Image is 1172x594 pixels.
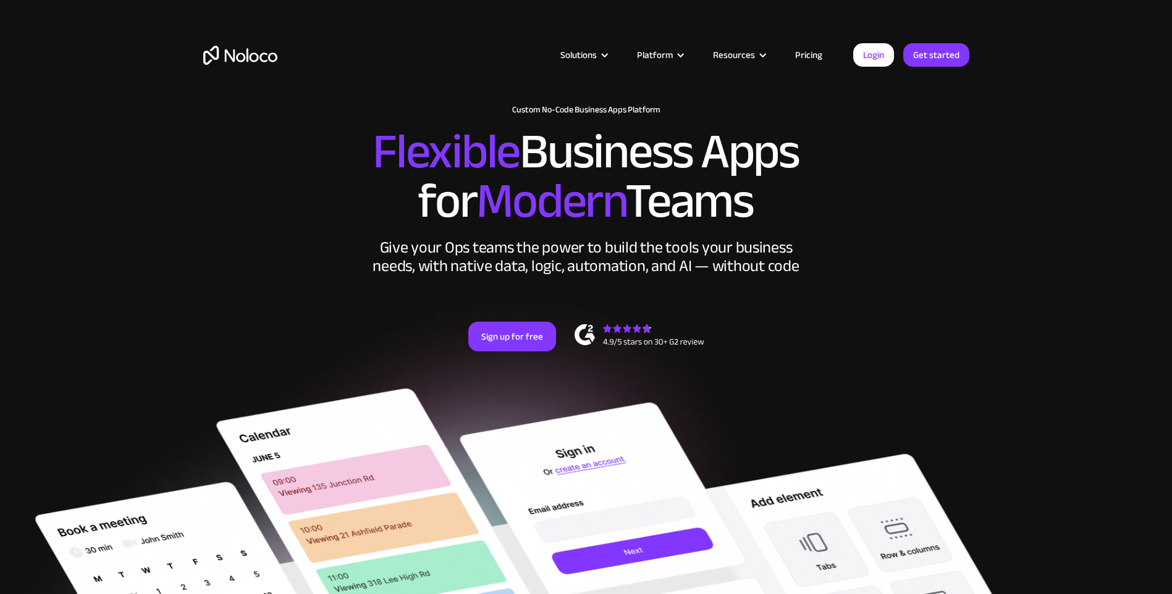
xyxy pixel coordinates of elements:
[560,47,597,63] div: Solutions
[637,47,673,63] div: Platform
[853,43,894,67] a: Login
[698,47,780,63] div: Resources
[903,43,969,67] a: Get started
[713,47,755,63] div: Resources
[203,46,277,65] a: home
[545,47,622,63] div: Solutions
[373,106,520,198] span: Flexible
[370,238,803,275] div: Give your Ops teams the power to build the tools your business needs, with native data, logic, au...
[468,322,556,351] a: Sign up for free
[203,127,969,226] h2: Business Apps for Teams
[622,47,698,63] div: Platform
[780,47,838,63] a: Pricing
[476,155,625,247] span: Modern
